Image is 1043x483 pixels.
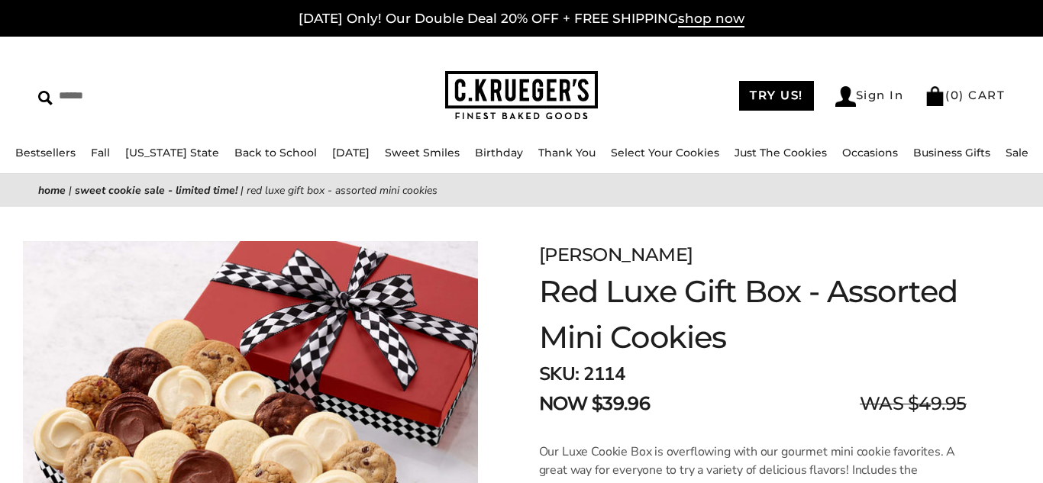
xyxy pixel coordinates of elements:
a: Home [38,183,66,198]
img: Search [38,91,53,105]
a: Fall [91,146,110,159]
div: [PERSON_NAME] [539,241,967,269]
a: Select Your Cookies [611,146,719,159]
a: Occasions [842,146,898,159]
span: WAS $49.95 [860,390,967,417]
span: shop now [678,11,744,27]
a: TRY US! [739,81,814,111]
a: Just The Cookies [735,146,827,159]
span: 0 [951,88,960,102]
img: C.KRUEGER'S [445,71,598,121]
a: Bestsellers [15,146,76,159]
span: Red Luxe Gift Box - Assorted Mini Cookies [247,183,438,198]
img: Bag [925,86,945,106]
input: Search [38,84,263,108]
a: [US_STATE] State [125,146,219,159]
img: Account [835,86,856,107]
nav: breadcrumbs [38,182,1005,199]
a: Thank You [538,146,596,159]
span: NOW $39.96 [539,390,650,417]
h1: Red Luxe Gift Box - Assorted Mini Cookies [539,269,967,360]
span: 2114 [583,362,625,386]
a: Birthday [475,146,523,159]
span: | [69,183,72,198]
a: Sale [1006,146,1028,159]
a: Business Gifts [913,146,990,159]
a: (0) CART [925,88,1005,102]
strong: SKU: [539,362,580,386]
span: | [241,183,244,198]
a: Sweet Cookie Sale - Limited Time! [75,183,237,198]
a: Back to School [234,146,317,159]
a: [DATE] [332,146,370,159]
a: Sign In [835,86,904,107]
a: [DATE] Only! Our Double Deal 20% OFF + FREE SHIPPINGshop now [299,11,744,27]
a: Sweet Smiles [385,146,460,159]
